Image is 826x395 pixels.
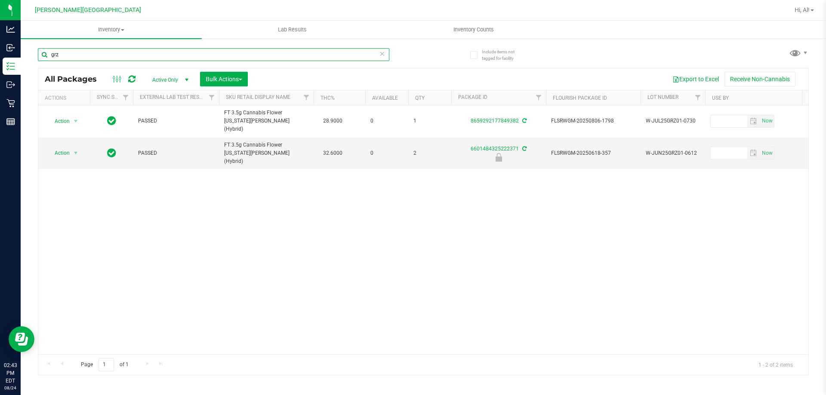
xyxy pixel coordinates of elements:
[99,358,114,371] input: 1
[413,117,446,125] span: 1
[321,95,335,101] a: THC%
[471,118,519,124] a: 8659292177849382
[21,21,202,39] a: Inventory
[71,115,81,127] span: select
[372,95,398,101] a: Available
[47,115,70,127] span: Action
[6,62,15,70] inline-svg: Inventory
[74,358,136,371] span: Page of 1
[415,95,425,101] a: Qty
[6,99,15,107] inline-svg: Retail
[226,94,290,100] a: Sku Retail Display Name
[471,146,519,152] a: 6601484325222371
[760,115,774,127] span: Set Current date
[551,149,635,157] span: FLSRWGM-20250618-357
[6,43,15,52] inline-svg: Inbound
[9,326,34,352] iframe: Resource center
[206,76,242,83] span: Bulk Actions
[760,147,774,159] span: Set Current date
[712,95,729,101] a: Use By
[97,94,130,100] a: Sync Status
[482,49,525,61] span: Include items not tagged for facility
[442,26,505,34] span: Inventory Counts
[35,6,141,14] span: [PERSON_NAME][GEOGRAPHIC_DATA]
[266,26,318,34] span: Lab Results
[6,25,15,34] inline-svg: Analytics
[71,147,81,159] span: select
[370,149,403,157] span: 0
[224,141,308,166] span: FT 3.5g Cannabis Flower [US_STATE][PERSON_NAME] (Hybrid)
[140,94,207,100] a: External Lab Test Result
[299,90,314,105] a: Filter
[724,72,795,86] button: Receive Non-Cannabis
[521,146,527,152] span: Sync from Compliance System
[107,147,116,159] span: In Sync
[760,115,774,127] span: select
[202,21,383,39] a: Lab Results
[521,118,527,124] span: Sync from Compliance System
[646,149,700,157] span: W-JUN25GRZ01-0612
[667,72,724,86] button: Export to Excel
[45,95,86,101] div: Actions
[319,115,347,127] span: 28.9000
[47,147,70,159] span: Action
[450,153,547,162] div: Launch Hold
[458,94,487,100] a: Package ID
[691,90,705,105] a: Filter
[6,117,15,126] inline-svg: Reports
[224,109,308,134] span: FT 3.5g Cannabis Flower [US_STATE][PERSON_NAME] (Hybrid)
[383,21,564,39] a: Inventory Counts
[646,117,700,125] span: W-JUL25GRZ01-0730
[747,115,760,127] span: select
[119,90,133,105] a: Filter
[760,147,774,159] span: select
[21,26,202,34] span: Inventory
[200,72,248,86] button: Bulk Actions
[553,95,607,101] a: Flourish Package ID
[379,48,385,59] span: Clear
[551,117,635,125] span: FLSRWGM-20250806-1798
[532,90,546,105] a: Filter
[107,115,116,127] span: In Sync
[747,147,760,159] span: select
[4,385,17,391] p: 08/24
[205,90,219,105] a: Filter
[38,48,389,61] input: Search Package ID, Item Name, SKU, Lot or Part Number...
[138,149,214,157] span: PASSED
[319,147,347,159] span: 32.6000
[752,358,800,371] span: 1 - 2 of 2 items
[4,361,17,385] p: 02:43 PM EDT
[45,74,105,84] span: All Packages
[795,6,810,13] span: Hi, Al!
[370,117,403,125] span: 0
[647,94,678,100] a: Lot Number
[413,149,446,157] span: 2
[6,80,15,89] inline-svg: Outbound
[138,117,214,125] span: PASSED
